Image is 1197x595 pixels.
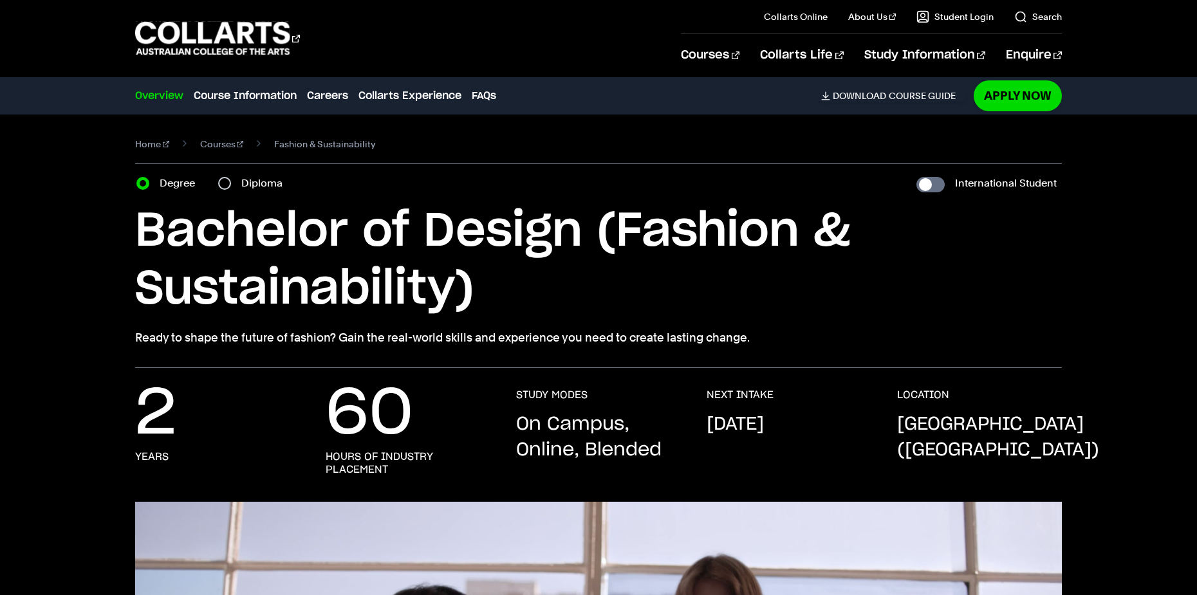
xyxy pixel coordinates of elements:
[358,88,461,104] a: Collarts Experience
[135,389,176,440] p: 2
[135,450,169,463] h3: years
[1006,34,1062,77] a: Enquire
[200,135,244,153] a: Courses
[160,174,203,192] label: Degree
[135,135,169,153] a: Home
[135,88,183,104] a: Overview
[848,10,896,23] a: About Us
[707,389,774,401] h3: NEXT INTAKE
[821,90,966,102] a: DownloadCourse Guide
[707,412,764,437] p: [DATE]
[1014,10,1062,23] a: Search
[974,80,1062,111] a: Apply Now
[833,90,886,102] span: Download
[194,88,297,104] a: Course Information
[916,10,994,23] a: Student Login
[516,412,681,463] p: On Campus, Online, Blended
[864,34,985,77] a: Study Information
[326,450,490,476] h3: hours of industry placement
[897,389,949,401] h3: LOCATION
[326,389,413,440] p: 60
[472,88,496,104] a: FAQs
[681,34,739,77] a: Courses
[135,329,1062,347] p: Ready to shape the future of fashion? Gain the real-world skills and experience you need to creat...
[516,389,588,401] h3: STUDY MODES
[274,135,375,153] span: Fashion & Sustainability
[307,88,348,104] a: Careers
[955,174,1057,192] label: International Student
[135,20,300,57] div: Go to homepage
[760,34,843,77] a: Collarts Life
[897,412,1099,463] p: [GEOGRAPHIC_DATA] ([GEOGRAPHIC_DATA])
[764,10,828,23] a: Collarts Online
[135,203,1062,318] h1: Bachelor of Design (Fashion & Sustainability)
[241,174,290,192] label: Diploma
